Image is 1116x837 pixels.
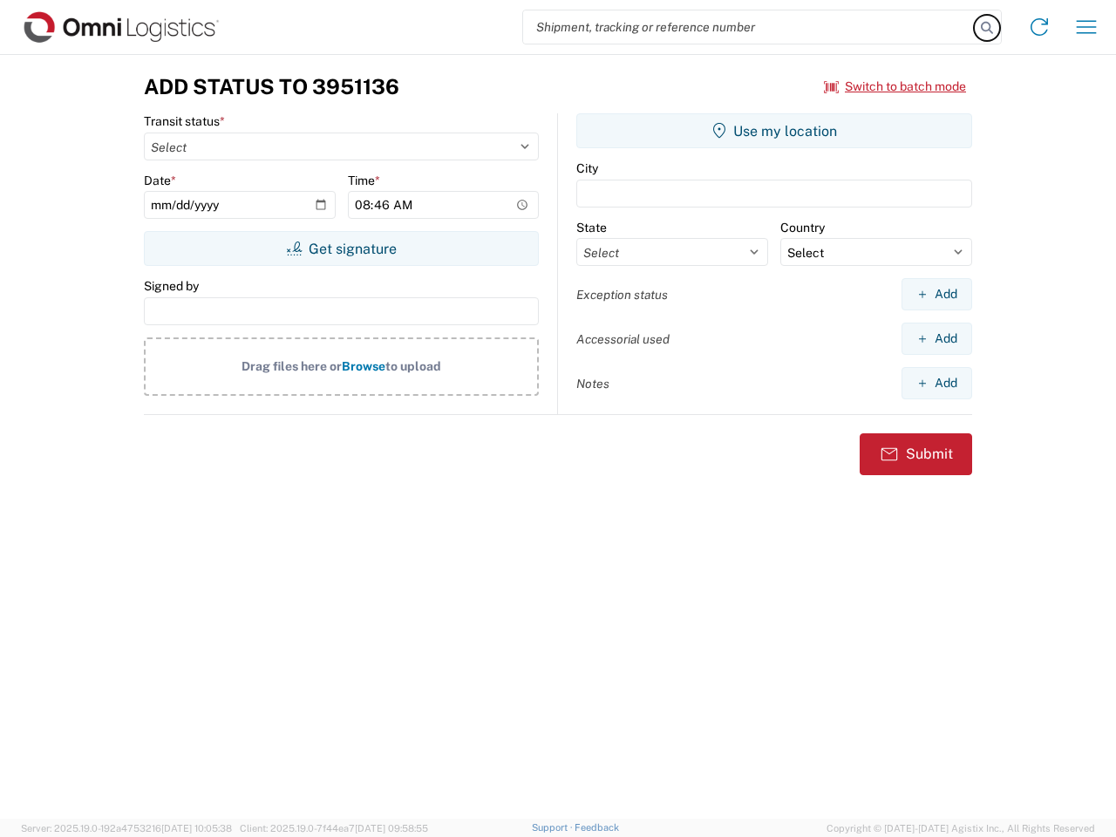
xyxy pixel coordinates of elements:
[161,823,232,834] span: [DATE] 10:05:38
[576,160,598,176] label: City
[144,231,539,266] button: Get signature
[144,113,225,129] label: Transit status
[780,220,825,235] label: Country
[21,823,232,834] span: Server: 2025.19.0-192a4753216
[576,287,668,303] label: Exception status
[532,822,575,833] a: Support
[827,820,1095,836] span: Copyright © [DATE]-[DATE] Agistix Inc., All Rights Reserved
[144,278,199,294] label: Signed by
[576,331,670,347] label: Accessorial used
[144,74,399,99] h3: Add Status to 3951136
[576,220,607,235] label: State
[523,10,975,44] input: Shipment, tracking or reference number
[385,359,441,373] span: to upload
[342,359,385,373] span: Browse
[576,376,609,391] label: Notes
[902,367,972,399] button: Add
[902,323,972,355] button: Add
[575,822,619,833] a: Feedback
[348,173,380,188] label: Time
[860,433,972,475] button: Submit
[144,173,176,188] label: Date
[242,359,342,373] span: Drag files here or
[902,278,972,310] button: Add
[355,823,428,834] span: [DATE] 09:58:55
[824,72,966,101] button: Switch to batch mode
[576,113,972,148] button: Use my location
[240,823,428,834] span: Client: 2025.19.0-7f44ea7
